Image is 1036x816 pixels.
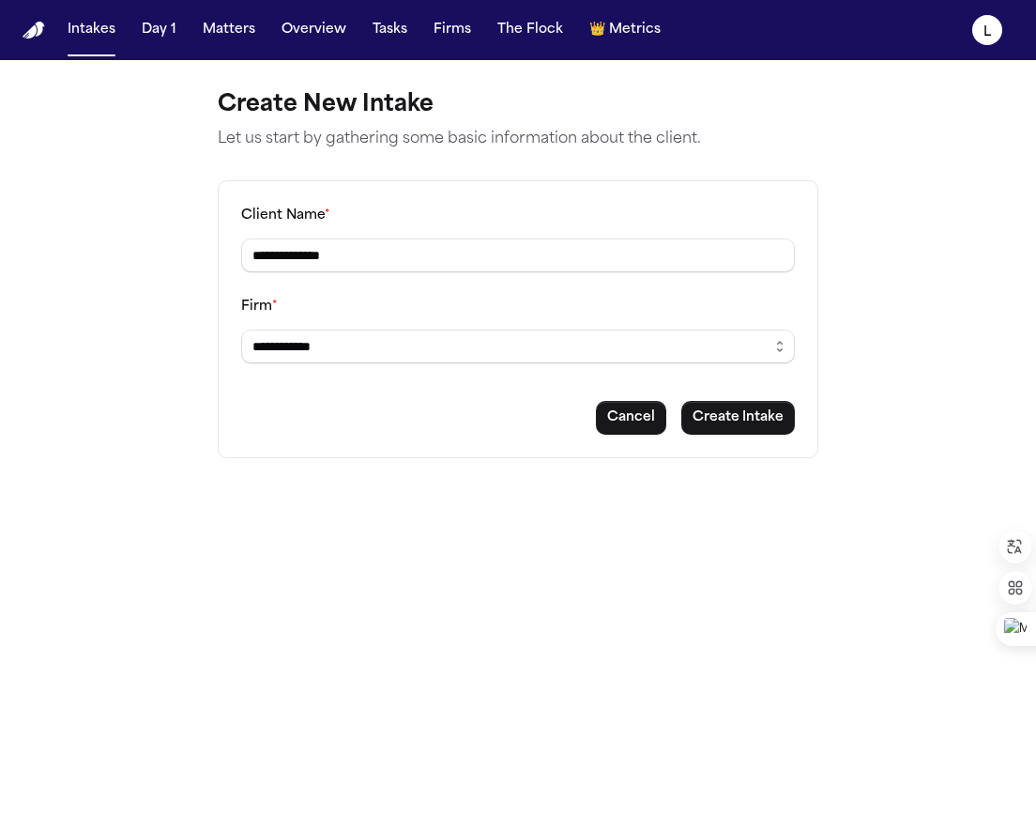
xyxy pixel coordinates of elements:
input: Client name [241,239,795,272]
img: Finch Logo [23,22,45,39]
button: The Flock [490,13,571,47]
p: Let us start by gathering some basic information about the client. [218,128,818,150]
input: Select a firm [241,330,795,363]
label: Client Name [241,208,330,223]
button: Matters [195,13,263,47]
button: Overview [274,13,354,47]
a: Home [23,22,45,39]
h1: Create New Intake [218,90,818,120]
button: Day 1 [134,13,184,47]
button: Create intake [681,401,795,435]
button: Firms [426,13,479,47]
label: Firm [241,300,278,314]
button: Intakes [60,13,123,47]
button: Tasks [365,13,415,47]
button: crownMetrics [582,13,668,47]
button: Cancel intake creation [596,401,666,435]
